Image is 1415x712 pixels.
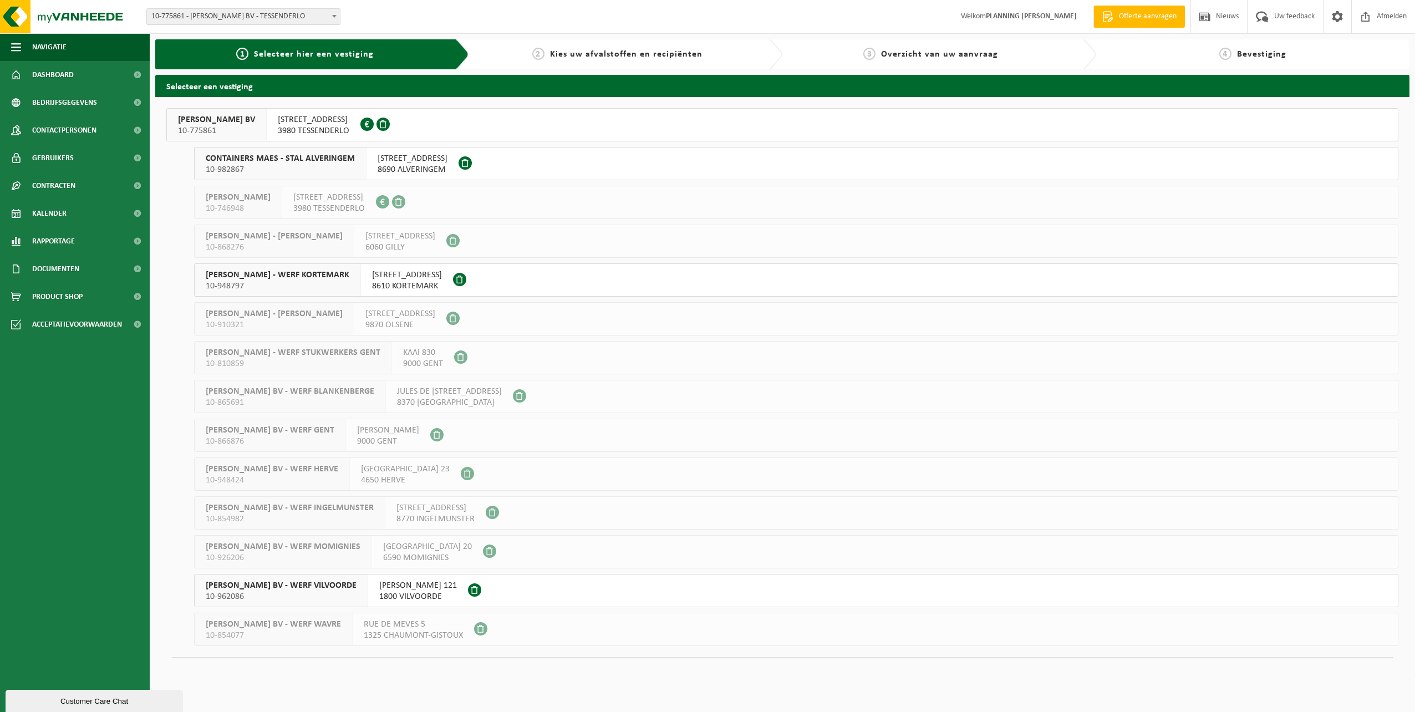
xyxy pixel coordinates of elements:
[293,203,365,214] span: 3980 TESSENDERLO
[379,580,457,591] span: [PERSON_NAME] 121
[397,397,502,408] span: 8370 [GEOGRAPHIC_DATA]
[383,541,472,552] span: [GEOGRAPHIC_DATA] 20
[403,347,443,358] span: KAAI 830
[206,591,357,602] span: 10-962086
[206,386,374,397] span: [PERSON_NAME] BV - WERF BLANKENBERGE
[32,116,96,144] span: Contactpersonen
[396,513,475,525] span: 8770 INGELMUNSTER
[365,231,435,242] span: [STREET_ADDRESS]
[206,319,343,330] span: 10-910321
[364,630,463,641] span: 1325 CHAUMONT-GISTOUX
[146,8,340,25] span: 10-775861 - YVES MAES BV - TESSENDERLO
[32,61,74,89] span: Dashboard
[206,347,380,358] span: [PERSON_NAME] - WERF STUKWERKERS GENT
[364,619,463,630] span: RUE DE MEVES 5
[206,192,271,203] span: [PERSON_NAME]
[166,108,1398,141] button: [PERSON_NAME] BV 10-775861 [STREET_ADDRESS]3980 TESSENDERLO
[206,164,355,175] span: 10-982867
[206,436,334,447] span: 10-866876
[365,319,435,330] span: 9870 OLSENE
[178,125,255,136] span: 10-775861
[378,164,447,175] span: 8690 ALVERINGEM
[403,358,443,369] span: 9000 GENT
[1093,6,1185,28] a: Offerte aanvragen
[361,475,450,486] span: 4650 HERVE
[32,283,83,311] span: Product Shop
[396,502,475,513] span: [STREET_ADDRESS]
[206,552,360,563] span: 10-926206
[986,12,1077,21] strong: PLANNING [PERSON_NAME]
[1237,50,1286,59] span: Bevestiging
[206,281,349,292] span: 10-948797
[206,203,271,214] span: 10-746948
[206,580,357,591] span: [PERSON_NAME] BV - WERF VILVOORDE
[32,255,79,283] span: Documenten
[206,541,360,552] span: [PERSON_NAME] BV - WERF MOMIGNIES
[372,269,442,281] span: [STREET_ADDRESS]
[1219,48,1231,60] span: 4
[378,153,447,164] span: [STREET_ADDRESS]
[206,269,349,281] span: [PERSON_NAME] - WERF KORTEMARK
[236,48,248,60] span: 1
[206,308,343,319] span: [PERSON_NAME] - [PERSON_NAME]
[178,114,255,125] span: [PERSON_NAME] BV
[278,114,349,125] span: [STREET_ADDRESS]
[383,552,472,563] span: 6590 MOMIGNIES
[194,147,1398,180] button: CONTAINERS MAES - STAL ALVERINGEM 10-982867 [STREET_ADDRESS]8690 ALVERINGEM
[32,33,67,61] span: Navigatie
[206,231,343,242] span: [PERSON_NAME] - [PERSON_NAME]
[293,192,365,203] span: [STREET_ADDRESS]
[206,502,374,513] span: [PERSON_NAME] BV - WERF INGELMUNSTER
[32,311,122,338] span: Acceptatievoorwaarden
[278,125,349,136] span: 3980 TESSENDERLO
[379,591,457,602] span: 1800 VILVOORDE
[863,48,876,60] span: 3
[155,75,1409,96] h2: Selecteer een vestiging
[206,153,355,164] span: CONTAINERS MAES - STAL ALVERINGEM
[206,619,341,630] span: [PERSON_NAME] BV - WERF WAVRE
[254,50,374,59] span: Selecteer hier een vestiging
[206,513,374,525] span: 10-854982
[206,464,338,475] span: [PERSON_NAME] BV - WERF HERVE
[365,242,435,253] span: 6060 GILLY
[32,200,67,227] span: Kalender
[32,172,75,200] span: Contracten
[397,386,502,397] span: JULES DE [STREET_ADDRESS]
[206,630,341,641] span: 10-854077
[357,436,419,447] span: 9000 GENT
[206,397,374,408] span: 10-865691
[372,281,442,292] span: 8610 KORTEMARK
[206,425,334,436] span: [PERSON_NAME] BV - WERF GENT
[6,688,185,712] iframe: chat widget
[147,9,340,24] span: 10-775861 - YVES MAES BV - TESSENDERLO
[206,475,338,486] span: 10-948424
[361,464,450,475] span: [GEOGRAPHIC_DATA] 23
[550,50,703,59] span: Kies uw afvalstoffen en recipiënten
[532,48,544,60] span: 2
[881,50,998,59] span: Overzicht van uw aanvraag
[194,574,1398,607] button: [PERSON_NAME] BV - WERF VILVOORDE 10-962086 [PERSON_NAME] 1211800 VILVOORDE
[357,425,419,436] span: [PERSON_NAME]
[1116,11,1179,22] span: Offerte aanvragen
[365,308,435,319] span: [STREET_ADDRESS]
[206,242,343,253] span: 10-868276
[206,358,380,369] span: 10-810859
[32,89,97,116] span: Bedrijfsgegevens
[32,227,75,255] span: Rapportage
[194,263,1398,297] button: [PERSON_NAME] - WERF KORTEMARK 10-948797 [STREET_ADDRESS]8610 KORTEMARK
[32,144,74,172] span: Gebruikers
